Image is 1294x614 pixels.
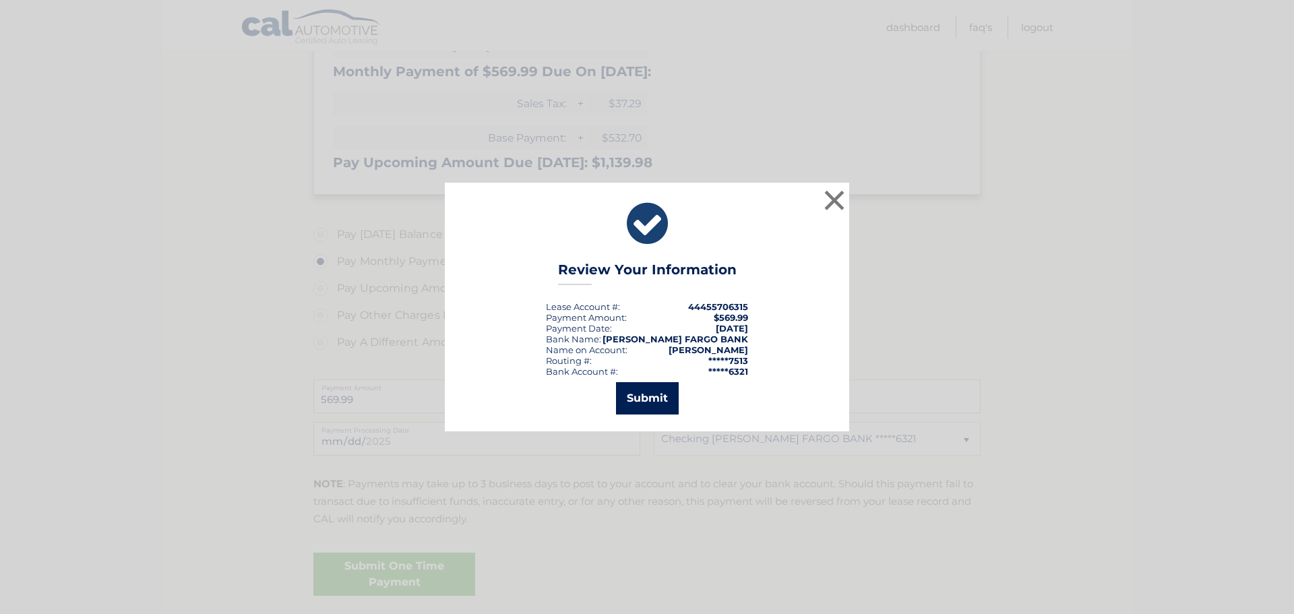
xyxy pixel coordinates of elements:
button: Submit [616,382,679,415]
div: : [546,323,612,334]
strong: [PERSON_NAME] FARGO BANK [603,334,748,344]
div: Lease Account #: [546,301,620,312]
h3: Review Your Information [558,262,737,285]
span: $569.99 [714,312,748,323]
span: [DATE] [716,323,748,334]
button: × [821,187,848,214]
div: Routing #: [546,355,592,366]
div: Payment Amount: [546,312,627,323]
div: Bank Name: [546,334,601,344]
strong: [PERSON_NAME] [669,344,748,355]
div: Bank Account #: [546,366,618,377]
span: Payment Date [546,323,610,334]
strong: 44455706315 [688,301,748,312]
div: Name on Account: [546,344,627,355]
